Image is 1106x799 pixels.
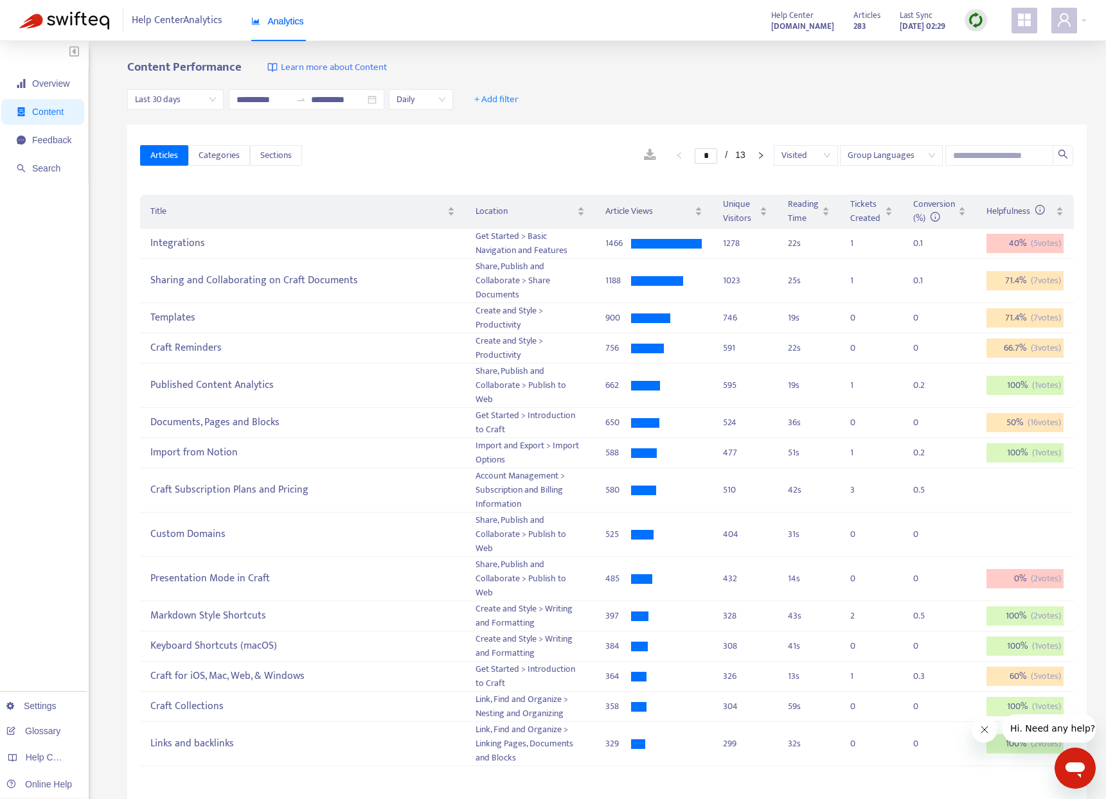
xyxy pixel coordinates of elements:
[150,148,178,162] span: Articles
[1017,12,1032,28] span: appstore
[723,274,767,288] div: 1023
[150,524,454,545] div: Custom Domains
[986,697,1064,716] div: 100 %
[150,733,454,755] div: Links and backlinks
[986,413,1064,432] div: 50 %
[1031,236,1061,250] span: ( 5 votes)
[605,446,631,460] div: 588
[267,62,278,73] img: image-link
[751,148,771,163] button: right
[1031,737,1061,751] span: ( 2 votes)
[476,204,575,218] span: Location
[913,446,939,460] div: 0.2
[150,270,454,292] div: Sharing and Collaborating on Craft Documents
[465,557,595,601] td: Share, Publish and Collaborate > Publish to Web
[605,737,631,751] div: 329
[913,609,939,623] div: 0.5
[605,639,631,653] div: 384
[913,572,939,586] div: 0
[968,12,984,28] img: sync.dc5367851b00ba804db3.png
[132,8,222,33] span: Help Center Analytics
[850,609,876,623] div: 2
[465,229,595,259] td: Get Started > Basic Navigation and Features
[150,204,444,218] span: Title
[1057,12,1072,28] span: user
[397,90,445,109] span: Daily
[150,696,454,717] div: Craft Collections
[188,145,250,166] button: Categories
[723,197,757,225] span: Unique Visitors
[788,274,830,288] div: 25 s
[32,163,60,173] span: Search
[605,669,631,683] div: 364
[913,639,939,653] div: 0
[17,107,26,116] span: container
[986,606,1064,626] div: 100 %
[840,195,903,229] th: Tickets Created
[605,609,631,623] div: 397
[465,303,595,333] td: Create and Style > Productivity
[465,722,595,766] td: Link, Find and Organize > Linking Pages, Documents and Blocks
[1031,274,1061,288] span: ( 7 votes)
[850,274,876,288] div: 1
[913,341,939,355] div: 0
[723,737,767,751] div: 299
[465,468,595,513] td: Account Management > Subscription and Billing Information
[850,572,876,586] div: 0
[465,259,595,303] td: Share, Publish and Collaborate > Share Documents
[986,204,1045,218] span: Helpfulness
[723,669,767,683] div: 326
[986,569,1064,588] div: 0 %
[150,666,454,687] div: Craft for iOS, Mac, Web, & Windows
[788,311,830,325] div: 19 s
[250,145,302,166] button: Sections
[778,195,840,229] th: Reading Time
[788,378,830,392] div: 19 s
[605,572,631,586] div: 485
[723,311,767,325] div: 746
[788,483,830,497] div: 42 s
[150,443,454,464] div: Import from Notion
[465,662,595,692] td: Get Started > Introduction to Craft
[465,692,595,722] td: Link, Find and Organize > Nesting and Organizing
[850,527,876,541] div: 0
[788,527,830,541] div: 31 s
[986,308,1064,328] div: 71.4 %
[605,204,693,218] span: Article Views
[669,148,690,163] button: left
[751,148,771,163] li: Next Page
[1003,714,1096,742] iframe: Message from company
[465,333,595,364] td: Create and Style > Productivity
[199,148,240,162] span: Categories
[986,234,1064,253] div: 40 %
[32,78,69,89] span: Overview
[900,19,945,33] strong: [DATE] 02:29
[1032,699,1061,714] span: ( 1 votes)
[986,443,1064,462] div: 100 %
[986,637,1064,656] div: 100 %
[1032,639,1061,653] span: ( 1 votes)
[986,271,1064,290] div: 71.4 %
[150,375,454,396] div: Published Content Analytics
[1031,669,1061,683] span: ( 5 votes)
[900,8,932,22] span: Last Sync
[1028,416,1061,430] span: ( 16 votes)
[723,639,767,653] div: 308
[723,527,767,541] div: 404
[465,408,595,438] td: Get Started > Introduction to Craft
[267,60,387,75] a: Learn more about Content
[788,236,830,250] div: 22 s
[1058,149,1068,159] span: search
[605,416,631,430] div: 650
[788,446,830,460] div: 51 s
[850,416,876,430] div: 0
[1031,341,1061,355] span: ( 3 votes)
[150,338,454,359] div: Craft Reminders
[788,416,830,430] div: 36 s
[251,17,260,26] span: area-chart
[913,197,955,225] span: Conversion (%)
[788,572,830,586] div: 14 s
[771,19,834,33] strong: [DOMAIN_NAME]
[850,378,876,392] div: 1
[723,572,767,586] div: 432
